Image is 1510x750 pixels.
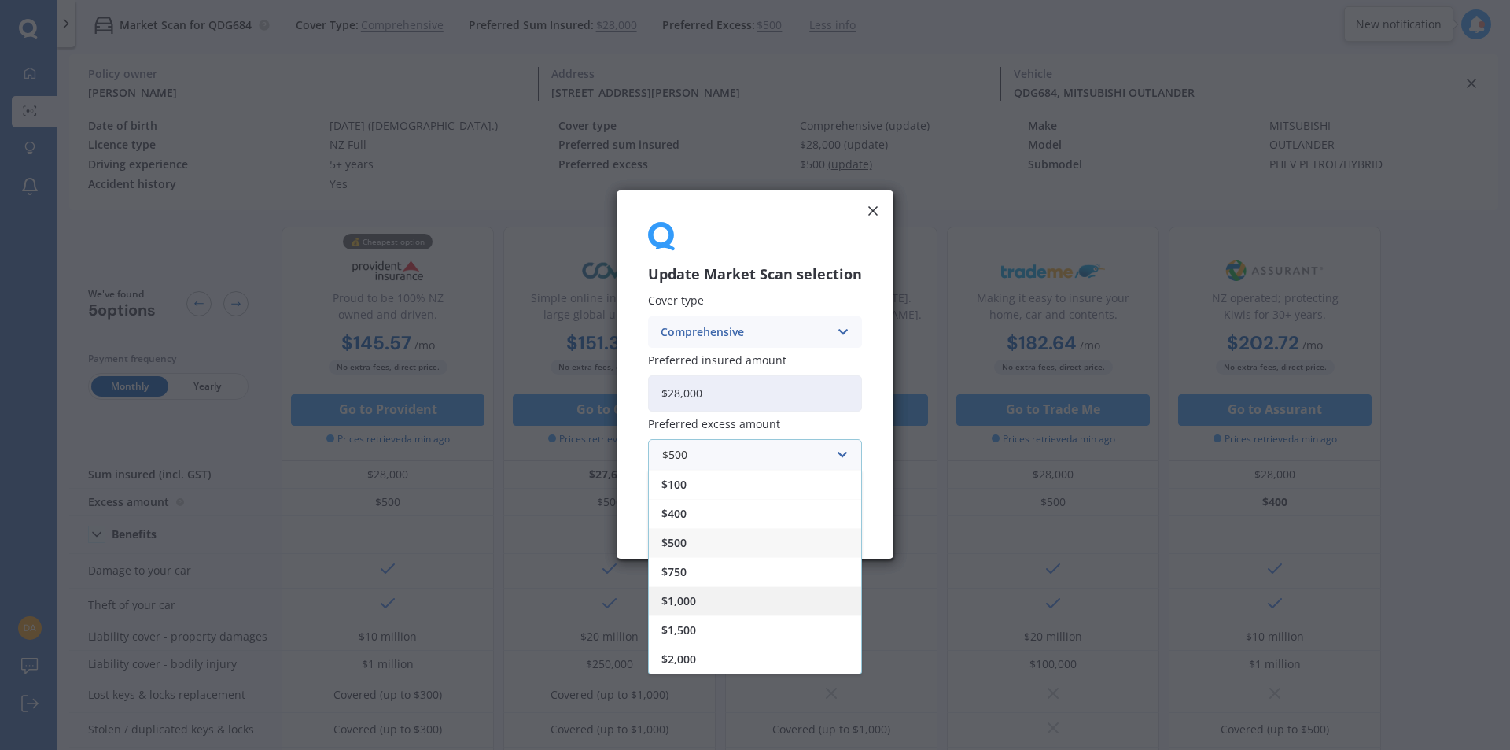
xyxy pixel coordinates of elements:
[661,655,696,666] span: $2,000
[661,323,829,341] div: Comprehensive
[648,353,786,368] span: Preferred insured amount
[648,294,704,308] span: Cover type
[661,626,696,637] span: $1,500
[661,538,687,549] span: $500
[648,417,780,432] span: Preferred excess amount
[648,266,862,284] h3: Update Market Scan selection
[661,597,696,608] span: $1,000
[648,375,862,412] input: Enter amount
[661,567,687,578] span: $750
[661,509,687,520] span: $400
[661,480,687,491] span: $100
